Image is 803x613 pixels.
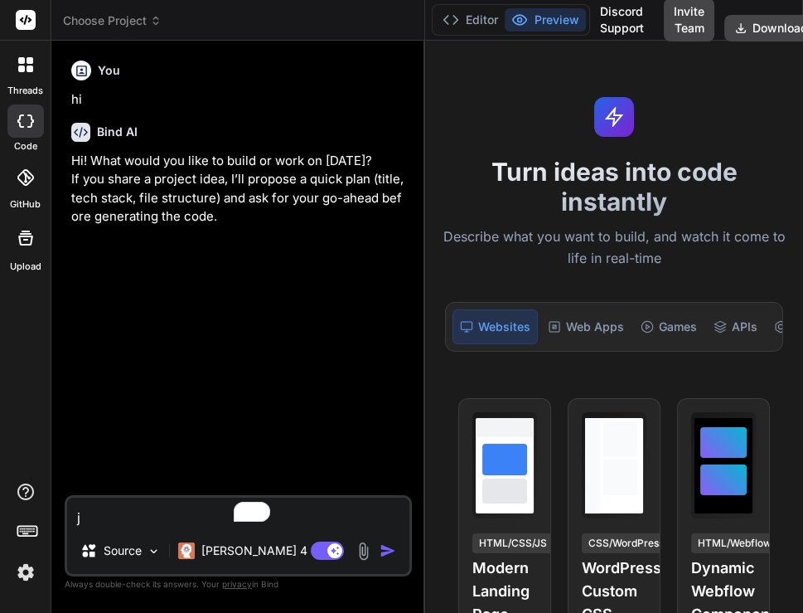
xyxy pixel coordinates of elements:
[582,533,670,553] div: CSS/WordPress
[380,542,396,559] img: icon
[67,498,409,528] textarea: To enrich screen reader interactions, please activate Accessibility in Grammarly extension settings
[707,309,764,344] div: APIs
[354,542,373,561] img: attachment
[691,533,778,553] div: HTML/Webflow
[7,84,43,98] label: threads
[14,139,37,153] label: code
[178,542,195,559] img: Claude 4 Sonnet
[12,558,40,586] img: settings
[435,157,793,216] h1: Turn ideas into code instantly
[63,12,162,29] span: Choose Project
[541,309,631,344] div: Web Apps
[436,8,505,32] button: Editor
[452,309,538,344] div: Websites
[104,542,142,559] p: Source
[10,197,41,212] label: GitHub
[201,542,325,559] p: [PERSON_NAME] 4 S..
[222,579,252,589] span: privacy
[472,533,554,553] div: HTML/CSS/JS
[71,152,409,226] p: Hi! What would you like to build or work on [DATE]? If you share a project idea, I’ll propose a q...
[147,544,161,558] img: Pick Models
[435,226,793,269] p: Describe what you want to build, and watch it come to life in real-time
[505,8,586,32] button: Preview
[634,309,704,344] div: Games
[65,577,412,592] p: Always double-check its answers. Your in Bind
[98,62,120,79] h6: You
[10,260,41,274] label: Upload
[71,90,409,109] p: hi
[97,124,138,140] h6: Bind AI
